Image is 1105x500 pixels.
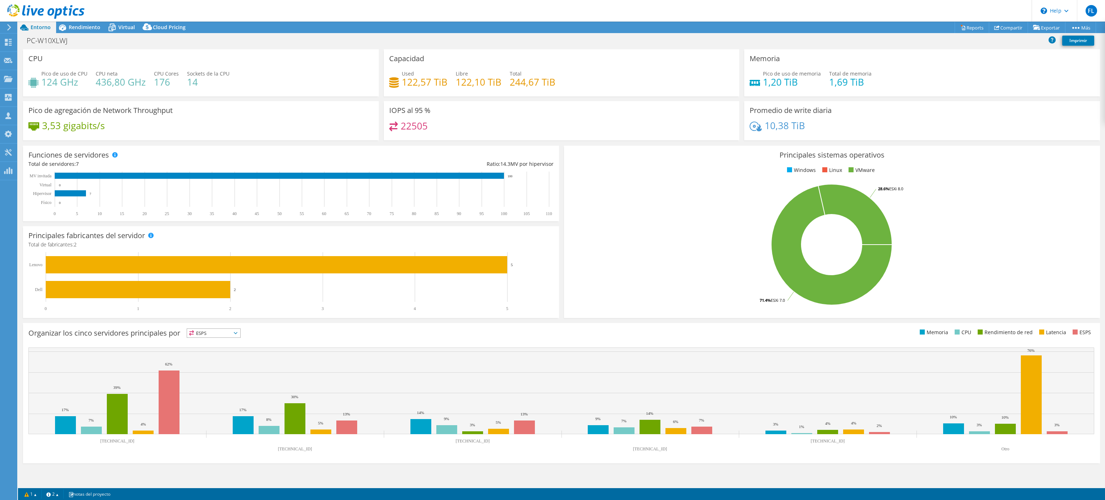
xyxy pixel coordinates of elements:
text: [TECHNICAL_ID] [456,438,490,444]
text: 2 [234,287,236,292]
text: 4% [825,421,831,426]
text: 4 [414,306,416,311]
a: Imprimir [1062,36,1094,46]
h3: Capacidad [389,55,424,63]
text: 20 [142,211,147,216]
text: [TECHNICAL_ID] [278,446,312,451]
a: Exportar [1028,22,1065,33]
text: 45 [255,211,259,216]
h4: 122,57 TiB [402,78,447,86]
text: 17% [62,408,69,412]
text: 9% [444,417,449,421]
text: 90 [457,211,461,216]
text: Otro [1001,446,1009,451]
a: 2 [41,490,64,499]
text: 76% [1027,348,1034,353]
text: 95 [479,211,484,216]
text: 5% [496,420,501,424]
text: 15 [120,211,124,216]
h4: 436,80 GHz [96,78,146,86]
text: 2 [229,306,231,311]
text: 75 [390,211,394,216]
text: 100 [501,211,507,216]
h3: Pico de agregación de Network Throughput [28,106,173,114]
li: Memoria [918,328,948,336]
text: 7% [621,419,627,423]
li: CPU [953,328,971,336]
h4: 1,20 TiB [763,78,821,86]
text: 10% [950,415,957,419]
tspan: 28.6% [878,186,889,191]
text: 4% [851,421,856,425]
text: 6% [673,419,678,424]
span: FL [1086,5,1097,17]
span: Used [402,70,414,77]
tspan: ESXi 7.0 [771,297,785,303]
tspan: 71.4% [760,297,771,303]
text: 3% [977,423,982,427]
text: 17% [239,408,246,412]
a: notas del proyecto [63,490,115,499]
a: Reports [955,22,989,33]
span: Rendimiento [69,24,100,31]
h4: 1,69 TiB [829,78,872,86]
span: Entorno [31,24,51,31]
a: Compartir [989,22,1028,33]
text: 30 [187,211,192,216]
span: Total [510,70,522,77]
text: 0 [45,306,47,311]
span: Total de memoria [829,70,872,77]
h3: Funciones de servidores [28,151,109,159]
text: 25 [165,211,169,216]
span: Pico de uso de CPU [41,70,87,77]
a: 1 [19,490,42,499]
span: 14.3 [500,160,510,167]
span: Libre [456,70,468,77]
text: 100 [508,174,513,178]
a: Más [1065,22,1096,33]
h4: 3,53 gigabits/s [42,122,105,129]
h1: PC-W10XLWJ [23,37,79,45]
text: 0 [59,201,61,205]
div: Ratio: MV por hipervisor [291,160,554,168]
li: ESPS [1071,328,1091,336]
h4: 122,10 TiB [456,78,501,86]
text: 55 [300,211,304,216]
text: 3% [470,423,475,427]
text: 9% [595,417,601,421]
span: ESPS [187,329,240,337]
h3: Promedio de write diaria [750,106,832,114]
svg: \n [1041,8,1047,14]
text: 80 [412,211,416,216]
text: 14% [646,411,653,415]
tspan: ESXi 8.0 [889,186,903,191]
text: 35 [210,211,214,216]
text: MV invitada [29,173,51,178]
li: Windows [785,166,816,174]
li: Rendimiento de red [976,328,1033,336]
text: 110 [546,211,552,216]
text: 40 [232,211,237,216]
text: [TECHNICAL_ID] [633,446,667,451]
text: Dell [35,287,42,292]
span: CPU neta [96,70,118,77]
text: 13% [343,412,350,416]
text: 1 [137,306,139,311]
text: 0 [59,183,61,187]
h4: 14 [187,78,229,86]
text: 105 [523,211,530,216]
text: 30% [291,395,298,399]
text: Virtual [40,182,52,187]
text: 7 [90,192,91,196]
text: 70 [367,211,371,216]
span: CPU Cores [154,70,179,77]
div: Total de servidores: [28,160,291,168]
text: 5 [506,306,508,311]
text: 3% [773,422,778,426]
li: Latencia [1037,328,1066,336]
tspan: Físico [41,200,51,205]
li: Linux [820,166,842,174]
text: 7% [88,418,94,422]
span: Virtual [118,24,135,31]
h3: IOPS al 95 % [389,106,431,114]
